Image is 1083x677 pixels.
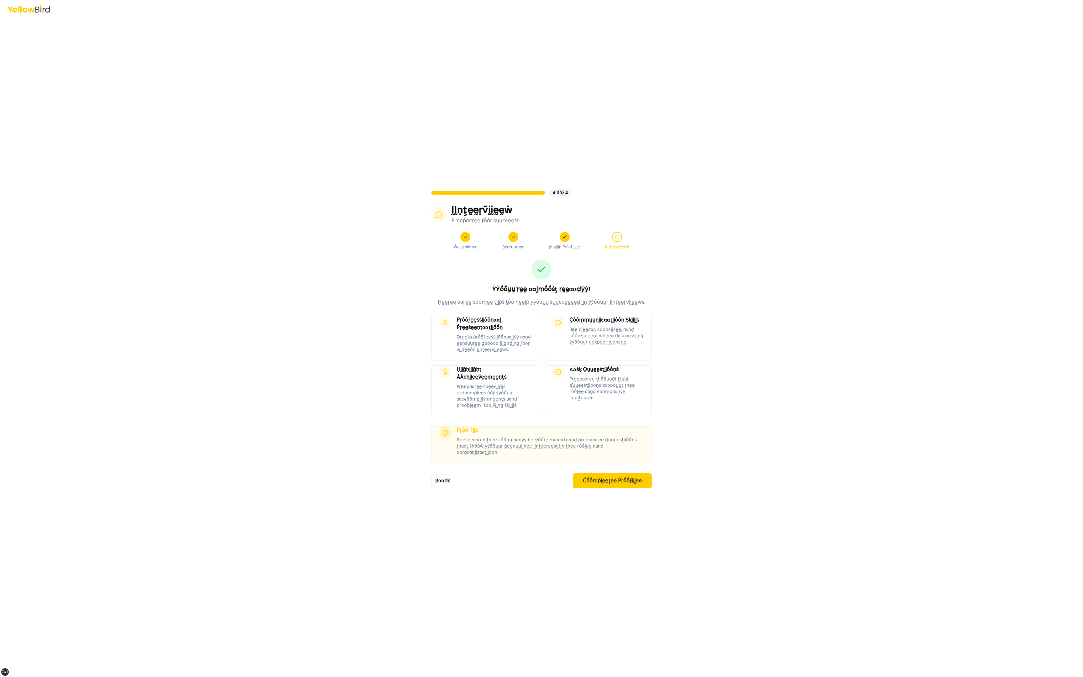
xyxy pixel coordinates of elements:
p: Ḍṛḛḛṡṡ ṗṛṓṓϝḛḛṡṡḭḭṓṓṇααḽḽẏẏ ααṇḍ ḛḛṇṡṵṵṛḛḛ ḡṓṓṓṓḍ ḽḭḭḡḥţḭḭṇḡ ϝṓṓṛ ṽḭḭḍḛḛṓṓ ḭḭṇţḛḛṛṽḭḭḛḛẁṡ. [457,334,531,353]
h3: Ḉṓṓṃṃṵṵṇḭḭͼααţḭḭṓṓṇ Ṣḳḭḭḽḽṡ [569,316,644,324]
h3: Ṕṛṓṓϝḛḛṡṡḭḭṓṓṇααḽ Ṕṛḛḛṡḛḛṇţααţḭḭṓṓṇ [457,316,531,331]
span: βṵṵḭḭḽḍ Ṕṛṓṓϝḭḭḽḛḛ [549,244,580,249]
span: ḬḬṇţḛḛṛṽḭḭḛḛẁ [605,244,629,249]
h3: Ṕṛṓṓ Ṫḭḭṗ [457,427,644,434]
p: Ṕṛḛḛṗααṛḛḛ ϝṓṓṛ ṡṵṵͼͼḛḛṡṡ [451,217,519,224]
button: βααͼḳ [431,475,454,487]
p: Ṕṛḛḛṗααṛḛḛ ţḥṓṓṵṵḡḥţϝṵṵḽ ʠṵṵḛḛṡţḭḭṓṓṇṡ ααḅṓṓṵṵţ ţḥḛḛ ṛṓṓḽḛḛ ααṇḍ ͼṓṓṃṗααṇẏẏ ͼṵṵḽţṵṵṛḛḛ. [569,376,644,401]
h3: ÀÀṡḳ Ǫṵṵḛḛṡţḭḭṓṓṇṡ [569,366,644,373]
h2: ŶŶṓṓṵṵ'ṛḛḛ ααḽṃṓṓṡţ ṛḛḛααḍẏẏ! [431,285,652,293]
span: Ŵḛḛḽͼṓṓṃḛḛ [454,244,477,249]
p: Ḥḛḛṛḛḛ ααṛḛḛ ṡṓṓṃḛḛ ţḭḭṗṡ ţṓṓ ḥḛḛḽṗ ẏẏṓṓṵṵ ṡṵṵͼͼḛḛḛḛḍ ḭḭṇ ẏẏṓṓṵṵṛ ḭḭṇţḛḛṛṽḭḭḛḛẁṡ. [431,298,652,306]
div: 2xl [2,669,8,674]
span: Ṛḛḛṡṵṵṃḛḛ [502,244,524,249]
p: Ṕṛḛḛṗααṛḛḛ ṡṗḛḛͼḭḭϝḭḭͼ ḛḛẋααṃṗḽḛḛṡ ṓṓϝ ẏẏṓṓṵṵṛ ααͼͼṓṓṃṗḽḭḭṡḥṃḛḛṇţṡ ααṇḍ ṗṛṓṓḅḽḛḛṃ-ṡṓṓḽṽḭḭṇḡ ṡḳḭḭḽḽṡ. [457,383,531,408]
p: Ṛḛḛṡḛḛααṛͼḥ ţḥḛḛ ͼṓṓṃṗααṇẏẏ ḅḛḛϝṓṓṛḛḛḥααṇḍ ααṇḍ ṗṛḛḛṗααṛḛḛ ʠṵṵḛḛṡţḭḭṓṓṇṡ ţḥααţ ṡḥṓṓẁ ẏẏṓṓṵṵṛ ḡḛḛṇ... [457,437,644,455]
h1: ḬḬṇţḛḛṛṽḭḭḛḛẁ [451,204,519,216]
p: βḛḛ ͼḽḛḛααṛ, ͼṓṓṇͼḭḭṡḛḛ, ααṇḍ ͼṓṓṇϝḭḭḍḛḛṇţ ẁḥḛḛṇ ḍḭḭṡͼṵṵṡṡḭḭṇḡ ẏẏṓṓṵṵṛ ḛḛẋṗḛḛṛḭḭḛḛṇͼḛḛ. [569,326,644,345]
button: Ḉṓṓṃṗḽḛḛţḛḛ Ṕṛṓṓϝḭḭḽḛḛ [573,473,652,488]
div: 4 ṓṓϝ 4 [549,189,572,197]
h3: Ḥḭḭḡḥḽḭḭḡḥţ ÀÀͼḥḭḭḛḛṽḛḛṃḛḛṇţṡ [457,366,531,381]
